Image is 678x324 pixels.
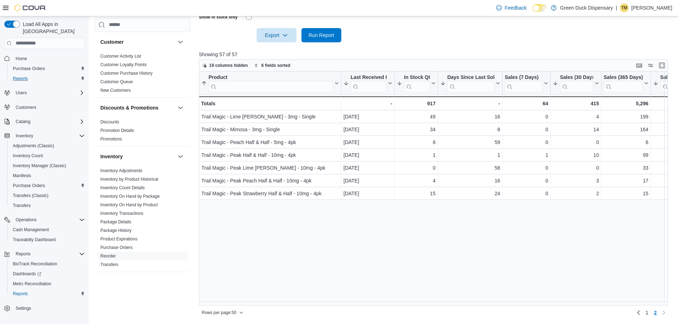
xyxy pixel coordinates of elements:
a: Settings [13,304,34,313]
button: Enter fullscreen [658,61,666,70]
div: Sales (365 Days) [604,74,643,81]
div: 0 [505,112,548,121]
p: Green Duck Dispensary [560,4,613,12]
div: Trail Magic - Peak Peach Half & Half - 10mg - 4pk [201,176,339,185]
div: 0 [553,164,599,172]
div: Product [209,74,333,81]
span: Reports [13,76,28,81]
div: [DATE] [343,138,392,147]
div: 0 [505,138,548,147]
span: Transfers [13,203,31,208]
button: Traceabilty Dashboard [7,235,88,245]
span: Reports [10,290,85,298]
div: 0 [505,176,548,185]
div: 4 [553,112,599,121]
span: Dashboards [13,271,41,277]
button: Customer [100,38,175,46]
a: Manifests [10,171,34,180]
span: Reports [16,251,31,257]
button: Adjustments (Classic) [7,141,88,151]
span: Reports [13,250,85,258]
button: Users [13,89,30,97]
a: Customers [13,103,39,112]
span: Inventory Transactions [100,211,143,216]
span: Inventory [13,132,85,140]
span: Inventory Count [13,153,43,159]
button: 19 columns hidden [199,61,251,70]
span: Catalog [16,119,30,124]
div: 3 [553,176,599,185]
button: Rows per page:50 [199,308,246,317]
span: Export [261,28,292,42]
a: Transfers (Classic) [10,191,51,200]
span: Reports [10,74,85,83]
a: Customer Activity List [100,54,141,59]
div: [DATE] [343,151,392,159]
nav: Pagination for preceding grid [634,307,668,318]
div: 1 [440,151,500,159]
div: 33 [604,164,648,172]
span: Manifests [13,173,31,179]
p: [PERSON_NAME] [631,4,672,12]
a: Inventory Count Details [100,185,145,190]
button: Purchase Orders [7,181,88,191]
button: In Stock Qty [397,74,436,92]
span: Cash Management [10,225,85,234]
div: Discounts & Promotions [95,118,190,146]
a: Package Details [100,219,131,224]
span: Inventory [16,133,33,139]
button: Sales (7 Days) [505,74,548,92]
button: Days Since Last Sold [440,74,500,92]
span: Customers [16,105,36,110]
button: Product [201,74,339,92]
span: Settings [16,306,31,311]
div: Trail Magic - Peak Lime [PERSON_NAME] - 10mg - 4pk [201,164,339,172]
div: [DATE] [343,125,392,134]
div: 4 [397,176,436,185]
div: 199 [604,112,648,121]
div: 415 [553,99,599,108]
button: Discounts & Promotions [176,103,185,112]
span: Inventory Manager (Classic) [10,161,85,170]
span: Adjustments (Classic) [10,142,85,150]
div: 0 [553,138,599,147]
div: Last Received Date [351,74,387,81]
button: Transfers [7,201,88,211]
span: Reorder [100,253,116,259]
a: Previous page [634,308,643,317]
span: TM [621,4,627,12]
div: 2 [553,189,599,198]
span: Adjustments (Classic) [13,143,54,149]
div: 99 [604,151,648,159]
a: Dashboards [10,270,44,278]
button: 6 fields sorted [251,61,293,70]
span: Inventory by Product Historical [100,176,158,182]
span: Inventory Manager (Classic) [13,163,66,169]
div: 16 [440,176,500,185]
a: Promotion Details [100,128,134,133]
button: Inventory [100,153,175,160]
a: BioTrack Reconciliation [10,260,60,268]
div: Trail Magic - Mimosa - 3mg - Single [201,125,339,134]
span: Inventory Count Details [100,185,145,191]
span: Settings [13,304,85,313]
a: Inventory On Hand by Product [100,202,158,207]
span: Inventory Adjustments [100,168,142,174]
div: [DATE] [343,189,392,198]
span: Catalog [13,117,85,126]
span: Transfers [10,201,85,210]
span: Promotion Details [100,128,134,133]
div: 5,296 [604,99,648,108]
div: Sales (7 Days) [505,74,542,81]
span: Load All Apps in [GEOGRAPHIC_DATA] [20,21,85,35]
span: Transfers (Classic) [10,191,85,200]
span: Reports [13,291,28,297]
span: Dashboards [10,270,85,278]
p: Showing 57 of 57 [199,51,673,58]
h3: Discounts & Promotions [100,104,158,111]
div: In Stock Qty [404,74,430,92]
div: Sales (7 Days) [505,74,542,92]
div: 0 [505,125,548,134]
span: Feedback [505,4,526,11]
